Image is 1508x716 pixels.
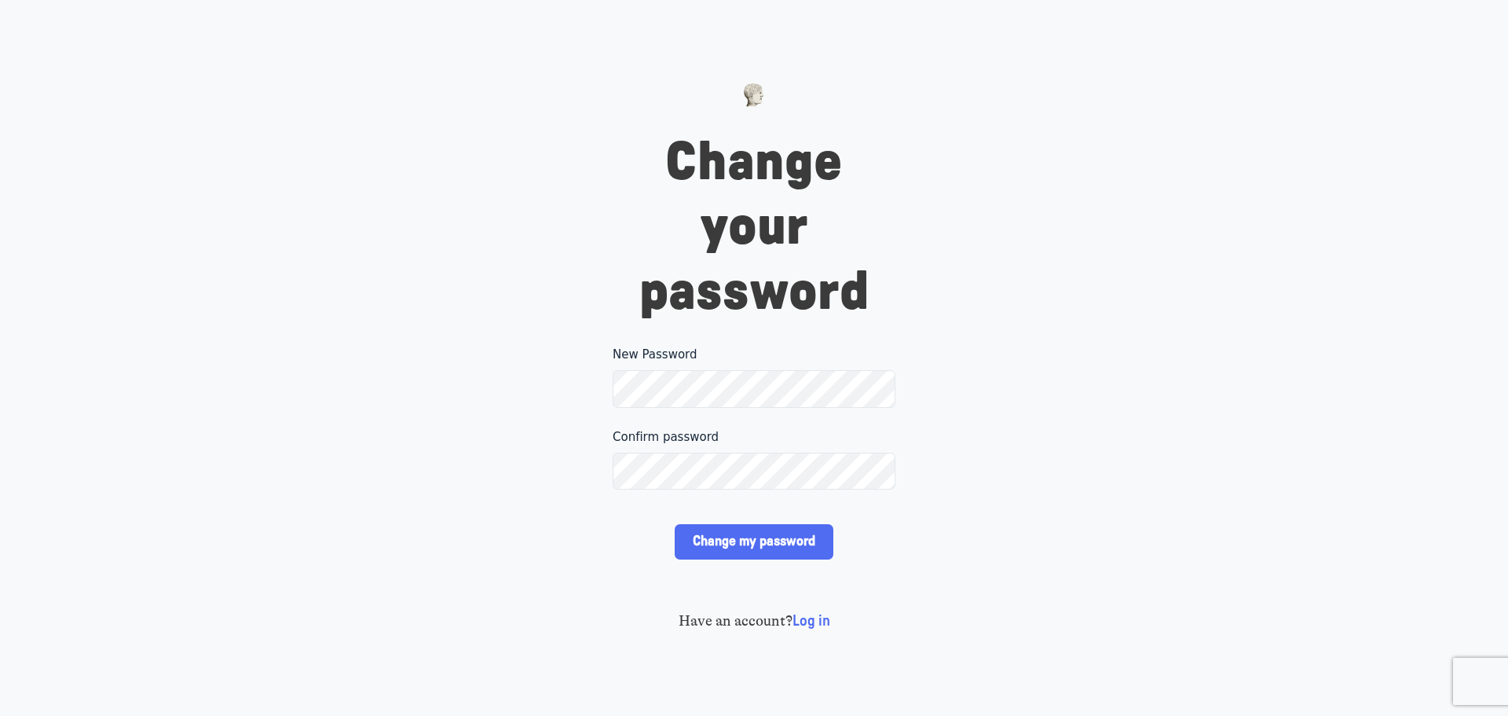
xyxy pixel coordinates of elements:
a: Log in [792,614,830,629]
img: Museums as Progress logo [743,83,765,107]
input: Change my password [675,524,833,560]
label: Confirm password [613,428,895,446]
label: New Password [613,346,895,364]
h1: Change your password [613,130,895,326]
p: Have an account? [613,611,895,633]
